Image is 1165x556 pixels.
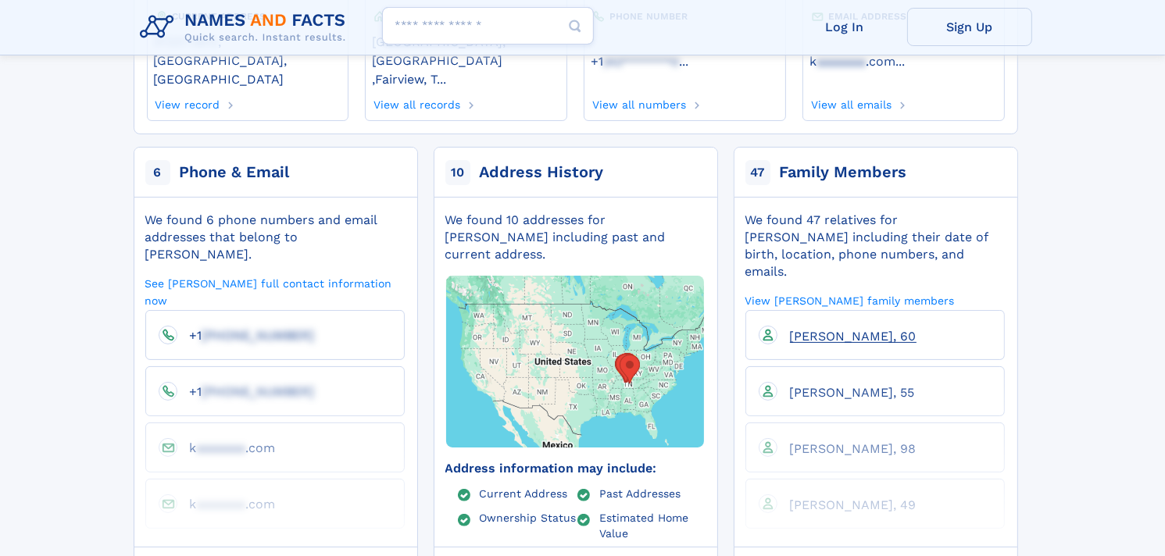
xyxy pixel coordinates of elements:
[145,212,405,263] div: We found 6 phone numbers and email addresses that belong to [PERSON_NAME].
[790,329,917,344] span: [PERSON_NAME], 60
[809,54,997,69] a: ...
[480,162,604,184] div: Address History
[480,486,568,499] a: Current Address
[745,293,955,308] a: View [PERSON_NAME] family members
[817,54,866,69] span: aaaaaaa
[372,33,559,68] a: [GEOGRAPHIC_DATA], [GEOGRAPHIC_DATA]
[745,160,770,185] span: 47
[599,511,705,539] a: Estimated Home Value
[782,8,907,46] a: Log In
[480,511,577,523] a: Ownership Status
[777,497,917,511] a: [PERSON_NAME], 49
[907,8,1032,46] a: Sign Up
[556,7,594,45] button: Search Button
[445,212,705,263] div: We found 10 addresses for [PERSON_NAME] including past and current address.
[372,94,460,111] a: View all records
[145,276,405,308] a: See [PERSON_NAME] full contact information now
[202,328,315,343] span: [PHONE_NUMBER]
[382,7,594,45] input: search input
[145,160,170,185] span: 6
[154,33,341,87] a: 37221-3812, [GEOGRAPHIC_DATA], [GEOGRAPHIC_DATA]
[375,70,446,87] a: Fairview, T...
[202,384,315,399] span: [PHONE_NUMBER]
[790,385,915,400] span: [PERSON_NAME], 55
[197,440,246,455] span: aaaaaaa
[177,496,276,511] a: kaaaaaaa.com
[177,440,276,454] a: kaaaaaaa.com
[777,328,917,343] a: [PERSON_NAME], 60
[197,497,246,511] span: aaaaaaa
[445,460,705,477] div: Address information may include:
[134,6,359,48] img: Logo Names and Facts
[180,162,290,184] div: Phone & Email
[777,440,917,455] a: [PERSON_NAME], 98
[591,54,778,69] a: ...
[177,327,315,342] a: +1[PHONE_NUMBER]
[445,160,470,185] span: 10
[809,94,892,111] a: View all emails
[790,441,917,456] span: [PERSON_NAME], 98
[745,212,1005,280] div: We found 47 relatives for [PERSON_NAME] including their date of birth, location, phone numbers, a...
[372,24,559,94] div: ,
[591,94,686,111] a: View all numbers
[777,384,915,399] a: [PERSON_NAME], 55
[809,52,895,69] a: kaaaaaaa.com
[154,94,220,111] a: View record
[790,497,917,512] span: [PERSON_NAME], 49
[599,486,681,499] a: Past Addresses
[780,162,907,184] div: Family Members
[177,383,315,398] a: +1[PHONE_NUMBER]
